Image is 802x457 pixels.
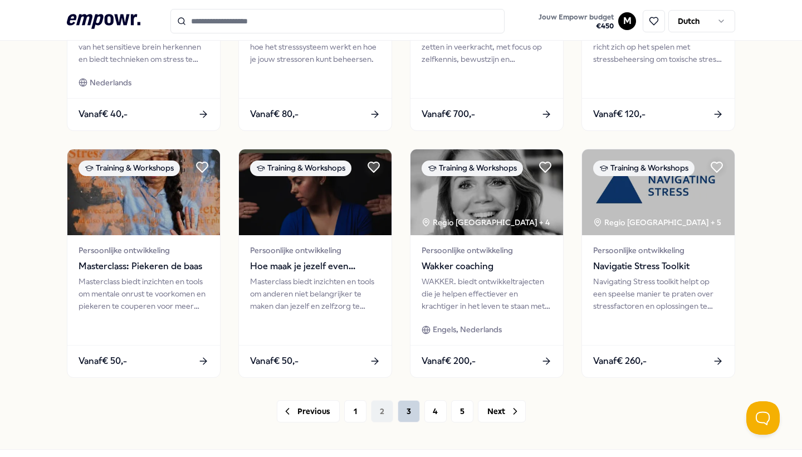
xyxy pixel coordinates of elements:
[79,275,209,313] div: Masterclass biedt inzichten en tools om mentale onrust te voorkomen en piekeren te couperen voor ...
[539,22,614,31] span: € 450
[344,400,366,422] button: 1
[593,28,723,65] div: Tweede module van Tem Je Tijgers richt zich op het spelen met stressbeheersing om toxische stress...
[79,244,209,256] span: Persoonlijke ontwikkeling
[424,400,447,422] button: 4
[90,76,131,89] span: Nederlands
[410,149,564,378] a: package imageTraining & WorkshopsRegio [GEOGRAPHIC_DATA] + 4Persoonlijke ontwikkelingWakker coach...
[250,275,380,313] div: Masterclass biedt inzichten en tools om anderen niet belangrijker te maken dan jezelf en zelfzorg...
[277,400,340,422] button: Previous
[422,107,475,121] span: Vanaf € 700,-
[67,149,220,236] img: package image
[170,9,505,33] input: Search for products, categories or subcategories
[539,13,614,22] span: Jouw Empowr budget
[593,161,695,176] div: Training & Workshops
[593,259,723,274] span: Navigatie Stress Toolkit
[593,275,723,313] div: Navigating Stress toolkit helpt op een speelse manier te praten over stressfactoren en oplossinge...
[581,149,735,378] a: package imageTraining & WorkshopsRegio [GEOGRAPHIC_DATA] + 5Persoonlijke ontwikkelingNavigatie St...
[79,28,209,65] div: Masterclass leert stressgevoeligheid van het sensitieve brein herkennen en biedt technieken om st...
[398,400,420,422] button: 3
[79,107,128,121] span: Vanaf € 40,-
[79,259,209,274] span: Masterclass: Piekeren de baas
[250,354,299,368] span: Vanaf € 50,-
[582,149,735,236] img: package image
[250,161,351,176] div: Training & Workshops
[478,400,526,422] button: Next
[410,149,563,236] img: package image
[67,149,221,378] a: package imageTraining & WorkshopsPersoonlijke ontwikkelingMasterclass: Piekeren de baasMasterclas...
[250,107,299,121] span: Vanaf € 80,-
[593,244,723,256] span: Persoonlijke ontwikkeling
[422,216,550,229] div: Regio [GEOGRAPHIC_DATA] + 4
[422,259,552,274] span: Wakker coaching
[618,12,636,30] button: M
[250,28,380,65] div: Deze module van Tem Je Tijgers leert hoe het stresssysteem werkt en hoe je jouw stressoren kunt b...
[250,259,380,274] span: Hoe maak je jezelf even belangrijk als andere
[79,354,127,368] span: Vanaf € 50,-
[239,149,392,236] img: package image
[79,161,180,176] div: Training & Workshops
[593,354,647,368] span: Vanaf € 260,-
[593,107,645,121] span: Vanaf € 120,-
[238,149,392,378] a: package imageTraining & WorkshopsPersoonlijke ontwikkelingHoe maak je jezelf even belangrijk als ...
[422,244,552,256] span: Persoonlijke ontwikkeling
[451,400,473,422] button: 5
[422,28,552,65] div: Deze cursus helpt stress om te zetten in veerkracht, met focus op zelfkennis, bewustzijn en zelfm...
[250,244,380,256] span: Persoonlijke ontwikkeling
[433,323,502,336] span: Engels, Nederlands
[746,401,780,435] iframe: Help Scout Beacon - Open
[422,275,552,313] div: WAKKER. biedt ontwikkeltrajecten die je helpen effectiever en krachtiger in het leven te staan me...
[536,11,616,33] button: Jouw Empowr budget€450
[422,161,523,176] div: Training & Workshops
[422,354,476,368] span: Vanaf € 200,-
[534,9,618,33] a: Jouw Empowr budget€450
[593,216,721,229] div: Regio [GEOGRAPHIC_DATA] + 5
